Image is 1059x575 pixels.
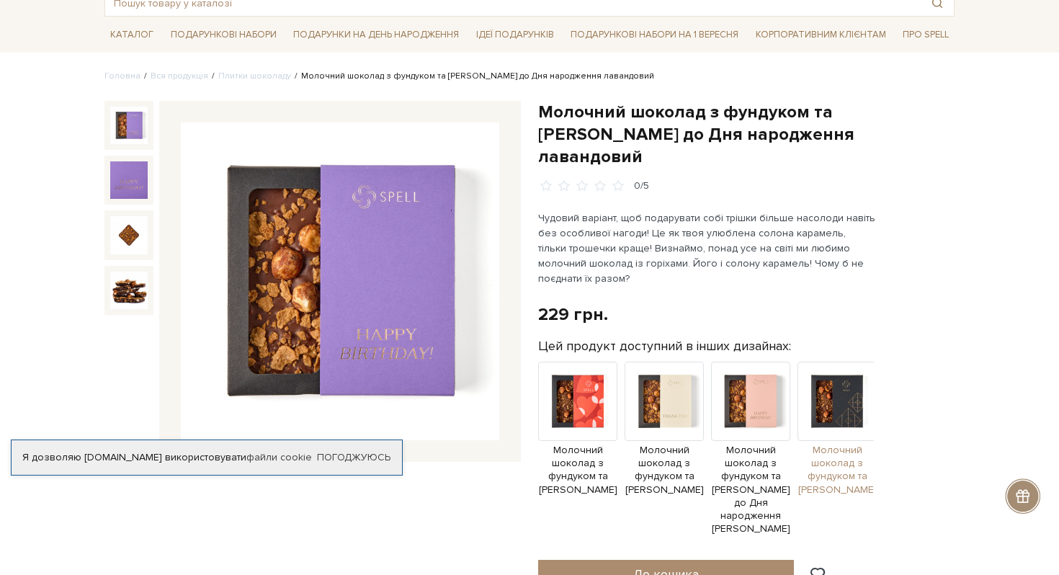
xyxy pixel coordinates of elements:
[110,161,148,199] img: Молочний шоколад з фундуком та солоною карамеллю до Дня народження лавандовий
[750,22,892,47] a: Корпоративним клієнтам
[538,101,955,169] h1: Молочний шоколад з фундуком та [PERSON_NAME] до Дня народження лавандовий
[565,22,744,47] a: Подарункові набори на 1 Вересня
[246,451,312,463] a: файли cookie
[104,71,140,81] a: Головна
[538,210,876,286] p: Чудовий варіант, щоб подарувати собі трішки більше насолоди навіть без особливої нагоди! Це як тв...
[538,303,608,326] div: 229 грн.
[12,451,402,464] div: Я дозволяю [DOMAIN_NAME] використовувати
[110,272,148,309] img: Молочний шоколад з фундуком та солоною карамеллю до Дня народження лавандовий
[711,444,790,535] span: Молочний шоколад з фундуком та [PERSON_NAME] до Дня народження [PERSON_NAME]
[797,394,877,496] a: Молочний шоколад з фундуком та [PERSON_NAME]
[110,216,148,254] img: Молочний шоколад з фундуком та солоною карамеллю до Дня народження лавандовий
[625,362,704,441] img: Продукт
[797,362,877,441] img: Продукт
[317,451,390,464] a: Погоджуюсь
[538,444,617,496] span: Молочний шоколад з фундуком та [PERSON_NAME]
[470,24,560,46] a: Ідеї подарунків
[151,71,208,81] a: Вся продукція
[291,70,654,83] li: Молочний шоколад з фундуком та [PERSON_NAME] до Дня народження лавандовий
[625,394,704,496] a: Молочний шоколад з фундуком та [PERSON_NAME]
[110,107,148,144] img: Молочний шоколад з фундуком та солоною карамеллю до Дня народження лавандовий
[711,362,790,441] img: Продукт
[625,444,704,496] span: Молочний шоколад з фундуком та [PERSON_NAME]
[218,71,291,81] a: Плитки шоколаду
[165,24,282,46] a: Подарункові набори
[797,444,877,496] span: Молочний шоколад з фундуком та [PERSON_NAME]
[538,362,617,441] img: Продукт
[711,394,790,535] a: Молочний шоколад з фундуком та [PERSON_NAME] до Дня народження [PERSON_NAME]
[104,24,159,46] a: Каталог
[634,179,649,193] div: 0/5
[538,394,617,496] a: Молочний шоколад з фундуком та [PERSON_NAME]
[538,338,791,355] label: Цей продукт доступний в інших дизайнах:
[897,24,955,46] a: Про Spell
[181,122,499,441] img: Молочний шоколад з фундуком та солоною карамеллю до Дня народження лавандовий
[287,24,465,46] a: Подарунки на День народження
